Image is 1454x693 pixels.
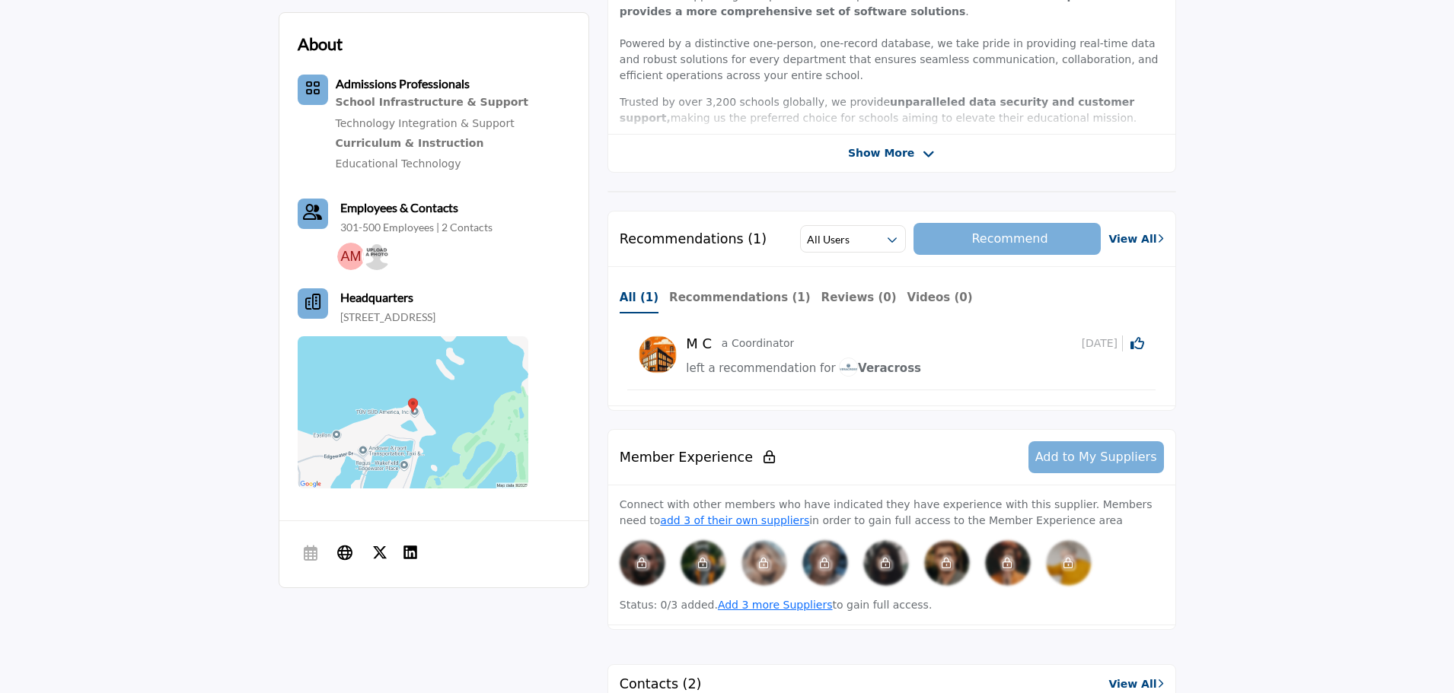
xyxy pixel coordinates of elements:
[821,291,897,304] b: Reviews (0)
[971,231,1047,246] span: Recommend
[839,358,858,377] img: image
[1108,231,1163,247] a: View All
[336,93,528,113] a: School Infrastructure & Support
[839,359,921,378] a: imageVeracross
[340,200,458,215] b: Employees & Contacts
[914,223,1102,255] button: Recommend
[1082,335,1123,351] span: [DATE]
[620,231,767,247] h2: Recommendations (1)
[807,232,850,247] h2: All Users
[924,540,970,586] div: Please rate 5 vendors to connect with members.
[403,545,418,560] img: LinkedIn
[298,199,328,229] button: Contact-Employee Icon
[985,540,1031,586] div: Please rate 5 vendors to connect with members.
[1046,540,1092,586] div: Please rate 5 vendors to connect with members.
[620,291,658,304] b: All (1)
[620,450,775,466] h2: Member Experience
[660,514,809,526] a: add 3 of their own suppliers
[620,37,1159,81] span: Powered by a distinctive one-person, one-record database, we take pride in providing real-time da...
[298,31,343,56] h2: About
[336,76,470,91] b: Admissions Professionals
[907,291,973,304] b: Videos (0)
[686,335,718,352] h5: M C
[620,96,1137,124] span: Trusted by over 3,200 schools globally, we provide making us the preferred choice for schools aim...
[686,361,835,375] span: left a recommendation for
[340,199,458,217] a: Employees & Contacts
[985,540,1031,586] img: image
[336,134,528,154] div: Proven fundraising strategies to help schools reach financial goals and support key initiatives.
[839,361,921,375] span: Veracross
[620,540,665,586] div: Please rate 5 vendors to connect with members.
[336,157,461,170] a: Educational Technology
[722,335,794,351] p: a Coordinator
[718,599,833,611] a: Add 3 more Suppliers
[681,540,726,586] div: Please rate 5 vendors to connect with members.
[1046,540,1092,586] img: image
[336,134,528,154] a: Curriculum & Instruction
[340,288,413,307] b: Headquarters
[298,199,328,229] a: Link of redirect to contact page
[298,336,528,488] img: Location Map
[639,335,677,374] img: avtar-image
[336,78,470,91] a: Admissions Professionals
[340,220,493,235] a: 301-500 Employees | 2 Contacts
[1130,336,1144,350] i: Click to Like this activity
[620,540,665,586] img: image
[1108,676,1163,692] a: View All
[848,145,914,161] span: Show More
[337,243,365,270] img: Amy M.
[336,93,528,113] div: Comprehensive recruitment, training, and retention solutions for top educational talent.
[802,540,848,586] div: Please rate 5 vendors to connect with members.
[741,540,787,586] div: Please rate 5 vendors to connect with members.
[363,243,391,270] img: Keith K.
[1028,441,1164,473] button: Add to My Suppliers
[372,545,387,560] img: X
[741,540,787,586] img: image
[800,225,905,253] button: All Users
[620,676,702,692] h2: Contacts (2)
[298,75,328,105] button: Category Icon
[802,540,848,586] img: image
[1035,450,1157,464] span: Add to My Suppliers
[681,540,726,586] img: image
[620,497,1164,529] p: Connect with other members who have indicated they have experience with this supplier. Members ne...
[863,540,909,586] div: Please rate 5 vendors to connect with members.
[669,291,811,304] b: Recommendations (1)
[863,540,909,586] img: image
[340,310,435,325] p: [STREET_ADDRESS]
[620,597,1164,613] p: Status: 0/3 added. to gain full access.
[336,117,515,129] a: Technology Integration & Support
[298,288,328,319] button: Headquarter icon
[924,540,970,586] img: image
